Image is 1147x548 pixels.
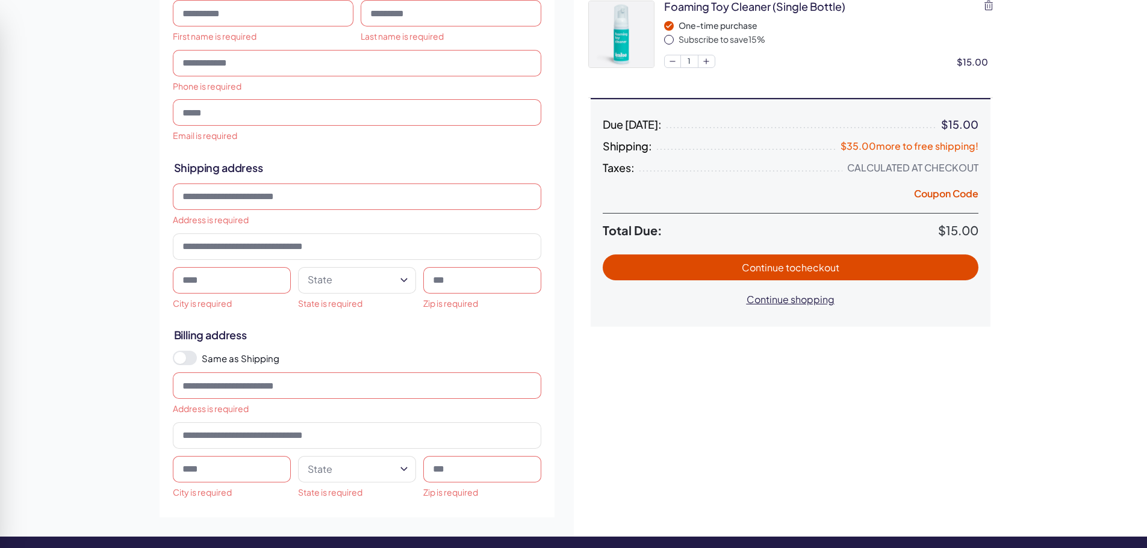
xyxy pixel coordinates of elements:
[589,1,654,67] img: LubesandmoreArtboard11.jpg
[603,223,938,238] span: Total Due:
[841,140,978,152] span: $35.00 more to free shipping!
[681,55,698,67] span: 1
[173,81,541,93] p: Phone is required
[603,162,635,174] span: Taxes:
[786,261,839,274] span: to checkout
[603,119,662,131] span: Due [DATE]:
[202,352,541,365] label: Same as Shipping
[173,31,353,43] p: First name is required
[173,130,541,142] p: Email is required
[174,327,540,342] h2: Billing address
[361,31,541,43] p: Last name is required
[847,162,978,174] div: Calculated at Checkout
[423,298,541,310] p: Zip is required
[747,293,835,306] span: Continue shopping
[957,55,993,68] div: $15.00
[173,487,291,499] p: City is required
[603,140,652,152] span: Shipping:
[423,487,541,499] p: Zip is required
[173,403,541,415] p: Address is required
[174,160,540,175] h2: Shipping address
[603,254,978,280] button: Continue tocheckout
[679,20,993,32] div: One-time purchase
[679,34,993,46] div: Subscribe to save 15 %
[173,298,291,310] p: City is required
[173,214,541,226] p: Address is required
[298,487,416,499] p: State is required
[735,286,847,312] button: Continue shopping
[742,261,839,274] span: Continue
[298,298,416,310] p: State is required
[914,187,978,204] button: Coupon Code
[941,119,978,131] div: $15.00
[938,223,978,238] span: $15.00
